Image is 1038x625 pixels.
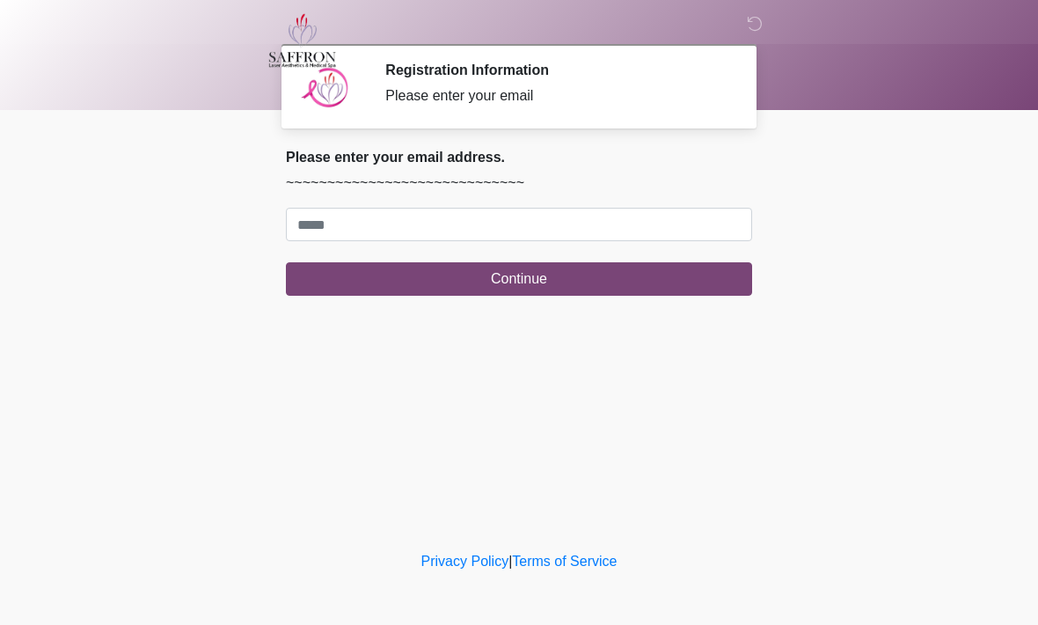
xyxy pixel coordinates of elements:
button: Continue [286,262,752,296]
a: | [508,554,512,569]
div: Please enter your email [385,85,726,107]
img: Agent Avatar [299,62,352,114]
a: Terms of Service [512,554,617,569]
p: ~~~~~~~~~~~~~~~~~~~~~~~~~~~~~ [286,173,752,194]
h2: Please enter your email address. [286,149,752,165]
img: Saffron Laser Aesthetics and Medical Spa Logo [268,13,337,68]
a: Privacy Policy [421,554,509,569]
